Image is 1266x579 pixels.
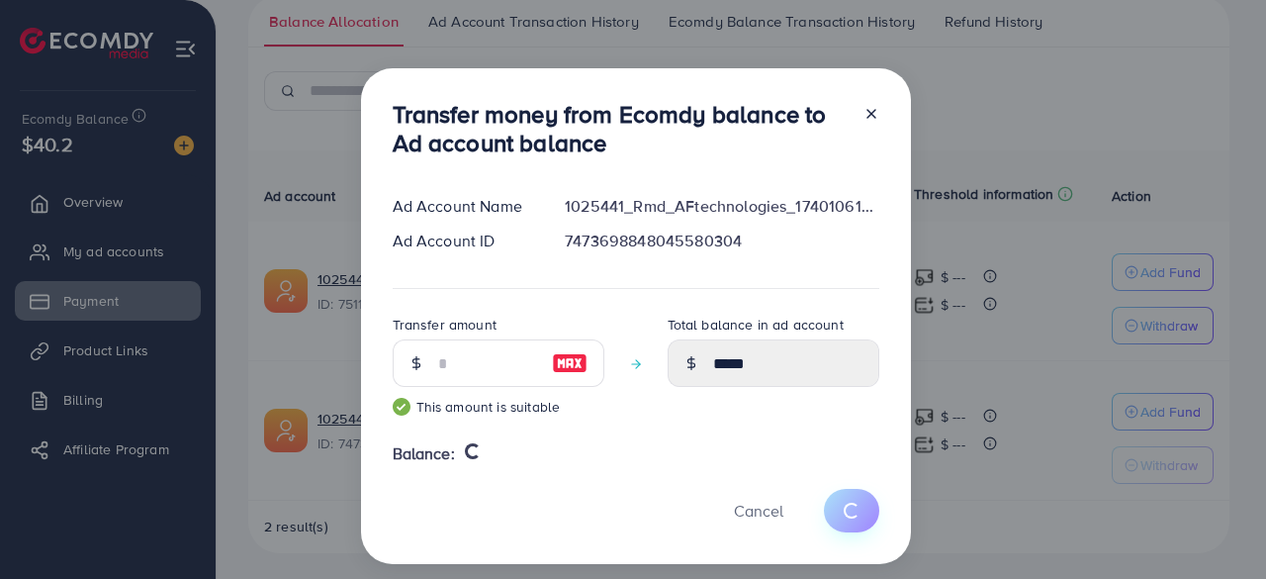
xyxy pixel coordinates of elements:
[709,489,808,531] button: Cancel
[668,315,844,335] label: Total balance in ad account
[549,230,894,252] div: 7473698848045580304
[393,100,848,157] h3: Transfer money from Ecomdy balance to Ad account balance
[393,315,497,335] label: Transfer amount
[377,195,550,218] div: Ad Account Name
[552,351,588,375] img: image
[393,398,410,416] img: guide
[1182,490,1251,564] iframe: Chat
[393,397,604,417] small: This amount is suitable
[549,195,894,218] div: 1025441_Rmd_AFtechnologies_1740106118522
[377,230,550,252] div: Ad Account ID
[393,442,455,465] span: Balance:
[734,500,783,522] span: Cancel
